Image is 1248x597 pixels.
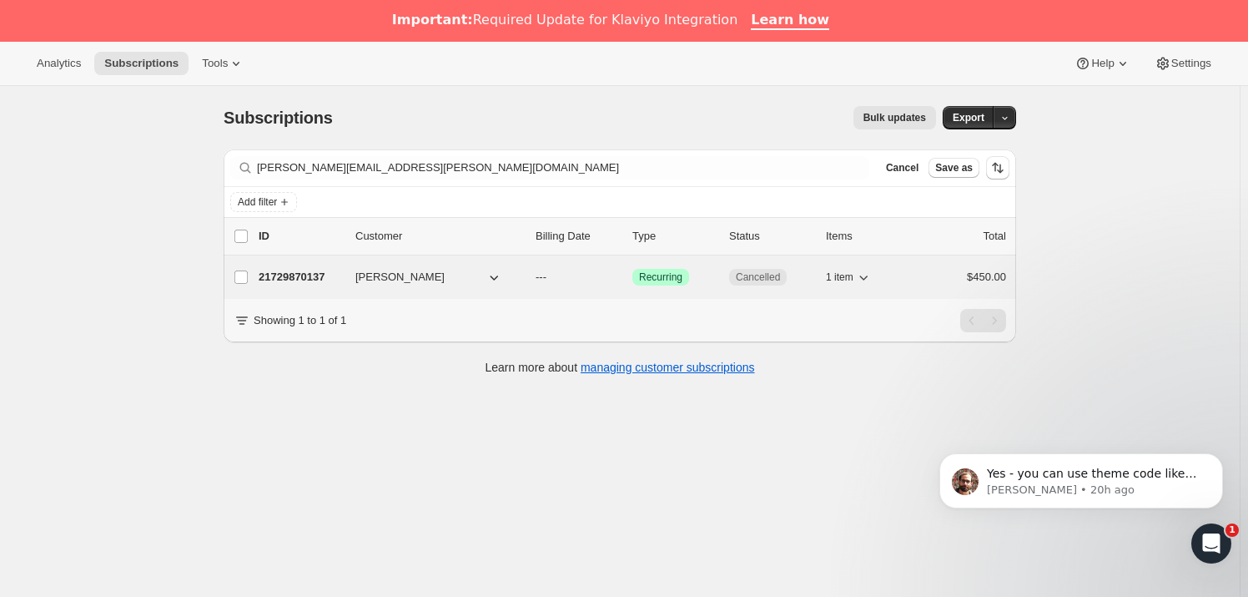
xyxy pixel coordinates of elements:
p: Billing Date [536,228,619,245]
button: Save as [928,158,979,178]
p: Showing 1 to 1 of 1 [254,312,346,329]
button: Sort the results [986,156,1009,180]
p: ID [259,228,342,245]
p: 21729870137 [259,269,342,286]
b: Important: [392,12,473,28]
div: 21729870137[PERSON_NAME]---SuccessRecurringCancelled1 item$450.00 [259,266,1006,289]
input: Filter subscribers [257,156,869,180]
span: 1 [1225,524,1239,537]
a: Learn how [751,12,829,30]
p: Customer [355,228,522,245]
span: --- [536,271,546,283]
div: Required Update for Klaviyo Integration [392,12,737,28]
span: Tools [202,57,228,70]
span: Subscriptions [224,109,333,127]
span: Cancelled [736,271,780,284]
p: Total [984,228,1006,245]
span: Analytics [37,57,81,70]
nav: Pagination [960,309,1006,332]
p: Learn more about [486,359,755,376]
button: Help [1064,52,1140,75]
button: Bulk updates [853,106,936,129]
span: Add filter [238,195,277,209]
span: Subscriptions [104,57,179,70]
div: Type [632,228,716,245]
button: Export [943,106,994,129]
a: managing customer subscriptions [581,361,755,374]
button: [PERSON_NAME] [345,264,512,291]
span: Save as [935,161,973,175]
div: IDCustomerBilling DateTypeStatusItemsTotal [259,228,1006,245]
div: Items [826,228,909,245]
span: Bulk updates [863,111,926,124]
span: Settings [1171,57,1211,70]
span: Cancel [886,161,918,175]
button: Subscriptions [94,52,189,75]
button: Add filter [230,192,297,212]
span: Help [1091,57,1114,70]
span: 1 item [826,271,853,284]
iframe: Intercom notifications message [914,418,1248,552]
span: Export [953,111,984,124]
span: Recurring [639,271,682,284]
span: [PERSON_NAME] [355,269,445,286]
button: Settings [1145,52,1221,75]
iframe: Intercom live chat [1191,524,1231,564]
button: Tools [192,52,254,75]
button: 1 item [826,266,872,289]
button: Cancel [879,158,925,178]
button: Analytics [27,52,91,75]
p: Status [729,228,813,245]
span: $450.00 [967,271,1006,283]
